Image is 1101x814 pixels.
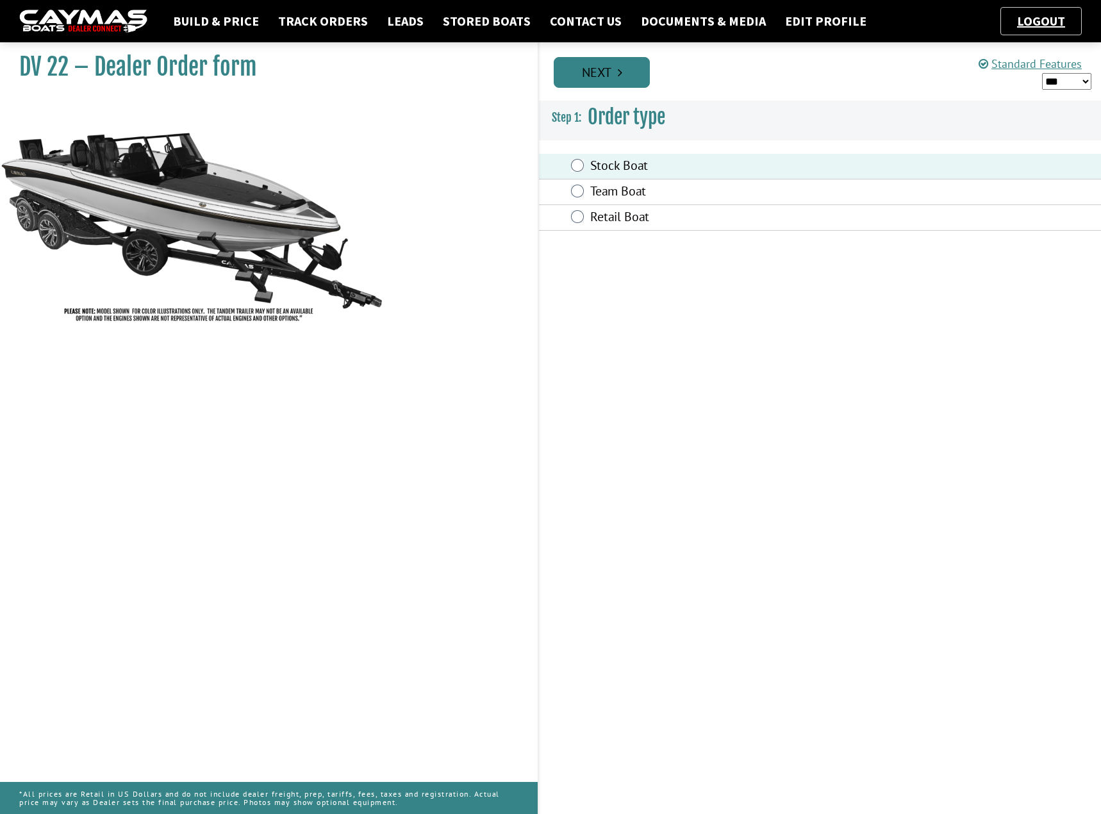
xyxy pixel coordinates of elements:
[779,13,873,29] a: Edit Profile
[590,209,897,228] label: Retail Boat
[979,56,1082,71] a: Standard Features
[19,10,147,33] img: caymas-dealer-connect-2ed40d3bc7270c1d8d7ffb4b79bf05adc795679939227970def78ec6f6c03838.gif
[19,783,518,813] p: *All prices are Retail in US Dollars and do not include dealer freight, prep, tariffs, fees, taxe...
[554,57,650,88] a: Next
[543,13,628,29] a: Contact Us
[272,13,374,29] a: Track Orders
[550,55,1101,88] ul: Pagination
[590,183,897,202] label: Team Boat
[19,53,506,81] h1: DV 22 – Dealer Order form
[539,94,1101,141] h3: Order type
[634,13,772,29] a: Documents & Media
[436,13,537,29] a: Stored Boats
[590,158,897,176] label: Stock Boat
[167,13,265,29] a: Build & Price
[381,13,430,29] a: Leads
[1011,13,1072,29] a: Logout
